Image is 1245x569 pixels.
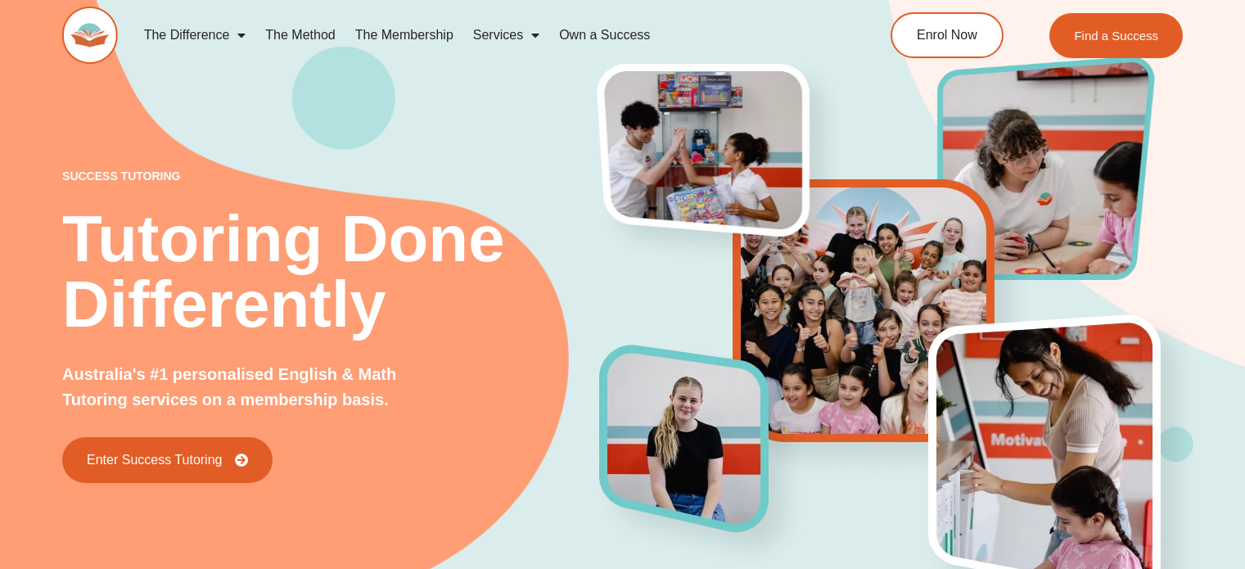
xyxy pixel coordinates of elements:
a: Services [463,16,549,54]
span: Enter Success Tutoring [87,454,222,467]
nav: Menu [134,16,827,54]
h2: Tutoring Done Differently [62,206,600,337]
p: Australia's #1 personalised English & Math Tutoring services on a membership basis. [62,362,455,413]
p: success tutoring [62,170,600,182]
span: Enrol Now [917,29,977,42]
a: The Difference [134,16,256,54]
a: Enter Success Tutoring [62,437,273,483]
span: Find a Success [1074,29,1158,42]
iframe: Chat Widget [1163,490,1245,569]
a: Enrol Now [891,12,1004,58]
a: Own a Success [549,16,660,54]
a: Find a Success [1049,13,1183,58]
a: The Membership [345,16,463,54]
a: The Method [255,16,345,54]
